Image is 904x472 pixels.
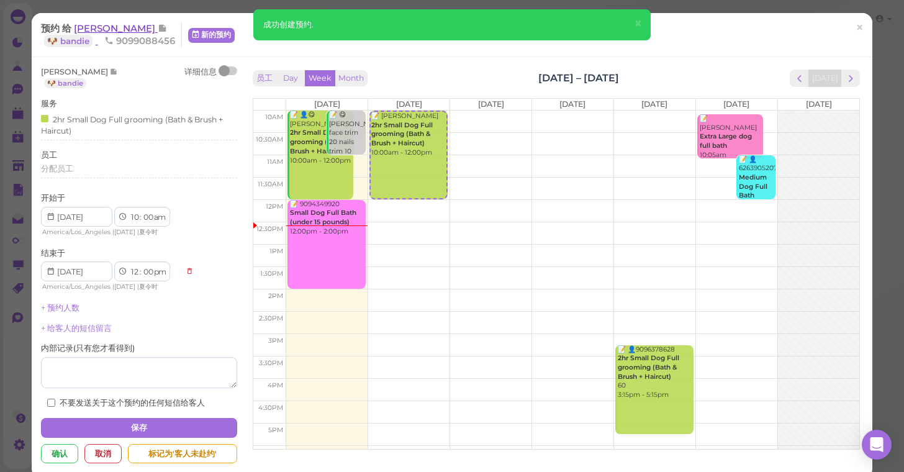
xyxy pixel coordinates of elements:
b: 2hr Small Dog Full grooming (Bath & Brush + Haircut) [618,354,679,380]
a: + 预约人数 [41,303,79,312]
input: 不要发送关于这个预约的任何短信给客人 [47,399,55,407]
button: 保存 [41,418,237,438]
span: 分配员工 [41,164,73,173]
span: 11:30am [258,180,283,188]
span: America/Los_Angeles [42,228,111,236]
label: 服务 [41,98,57,109]
span: 2pm [268,292,283,300]
div: 2hr Small Dog Full grooming (Bath & Brush + Haircut) [41,112,234,137]
a: 新的预约 [188,28,235,43]
span: 5pm [268,426,283,434]
button: next [841,70,861,86]
a: 🐶 bandie [44,78,86,88]
span: [DATE] [396,99,422,109]
button: Month [335,70,368,87]
label: 不要发送关于这个预约的任何短信给客人 [47,397,205,409]
div: 标记为'客人未赴约' [128,444,237,464]
div: 📝 [PERSON_NAME] 10:05am [699,114,763,160]
span: [PERSON_NAME] [41,67,110,76]
span: [DATE] [314,99,340,109]
label: 开始于 [41,193,65,204]
span: 3pm [268,337,283,345]
div: 📝 😋 [PERSON_NAME] face trim 20 nails trim 10 10:00am [328,111,366,165]
span: 1:30pm [260,270,283,278]
span: × [856,19,864,37]
h2: [DATE] – [DATE] [538,71,619,85]
span: [DATE] [114,283,135,291]
button: 员工 [253,70,276,87]
span: 4:30pm [258,404,283,412]
div: 预约 给 [41,22,182,47]
span: 记录 [110,67,118,76]
div: | | [41,227,179,238]
span: 记录 [158,22,167,34]
span: 9099088456 [104,35,175,47]
button: Week [305,70,335,87]
div: 详细信息 [184,66,217,89]
span: 12pm [266,202,283,211]
span: 3:30pm [259,359,283,367]
div: 📝 👤6263905207 60 11:00am [738,155,775,219]
button: Close [626,9,649,39]
b: Medium Dog Full Bath [739,173,767,199]
div: 取消 [84,444,122,464]
span: 夏令时 [139,228,158,236]
b: 2hr Small Dog Full grooming (Bath & Brush + Haircut) [290,129,351,155]
span: [DATE] [723,99,749,109]
b: 2hr Small Dog Full grooming (Bath & Brush + Haircut) [371,121,433,147]
label: 内部记录 ( 只有您才看得到 ) [41,343,135,354]
label: 结束于 [41,248,65,259]
button: [DATE] [808,70,842,86]
label: 员工 [41,150,57,161]
span: 4pm [268,381,283,389]
div: 📝 [PERSON_NAME] 10:00am - 12:00pm [371,112,446,157]
a: [PERSON_NAME] 🐶 bandie [41,22,167,47]
div: 确认 [41,444,78,464]
div: | | [41,281,179,293]
button: prev [790,70,809,86]
span: America/Los_Angeles [42,283,111,291]
span: [DATE] [559,99,585,109]
button: Day [276,70,305,87]
span: [PERSON_NAME] [74,22,158,34]
div: 📝 👤😋 [PERSON_NAME] 10:00am - 12:00pm [289,111,353,165]
div: 📝 👤9096378628 60 3:15pm - 5:15pm [617,345,694,400]
b: Extra Large dog full bath [700,132,752,150]
div: 📝 9094349920 12:00pm - 2:00pm [289,200,366,237]
span: 夏令时 [139,283,158,291]
span: 10:30am [256,135,283,143]
a: + 给客人的短信留言 [41,324,112,333]
span: [DATE] [806,99,832,109]
span: [DATE] [478,99,504,109]
span: 5:30pm [259,448,283,456]
span: 11am [267,158,283,166]
span: 1pm [269,247,283,255]
span: [DATE] [114,228,135,236]
span: 12:30pm [256,225,283,233]
span: [DATE] [641,99,667,109]
span: × [634,15,642,32]
span: 2:30pm [259,314,283,322]
b: Small Dog Full Bath (under 15 pounds) [290,209,356,226]
a: × [848,14,871,43]
div: Open Intercom Messenger [862,430,892,460]
a: 🐶 bandie [44,35,93,47]
span: 10am [265,113,283,121]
